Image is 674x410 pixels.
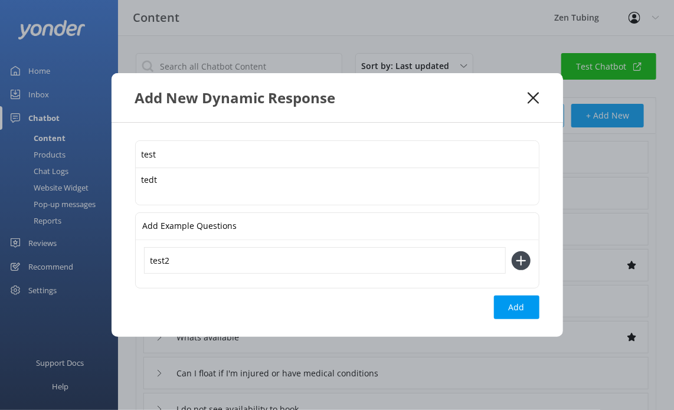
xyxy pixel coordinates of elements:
[136,141,539,168] input: Type a new question...
[494,296,539,319] button: Add
[143,213,237,240] p: Add Example Questions
[528,92,539,104] button: Close
[144,247,506,274] input: Add customer expression
[135,88,528,107] div: Add New Dynamic Response
[136,168,539,205] textarea: tedt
